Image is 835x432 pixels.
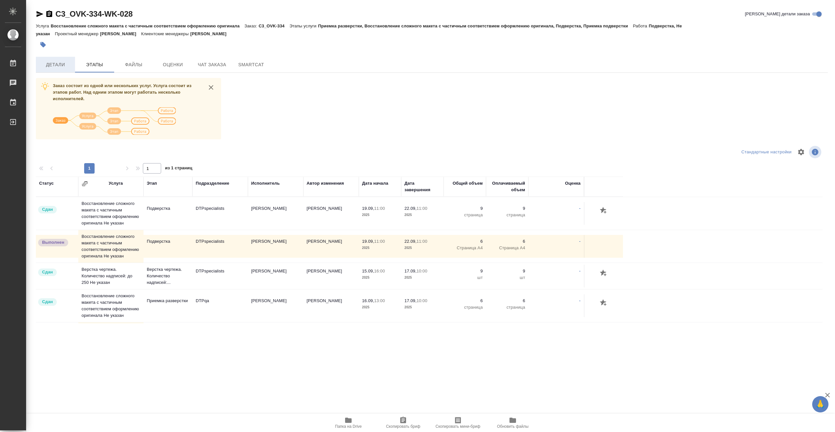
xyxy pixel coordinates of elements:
p: 16.09, [362,298,374,303]
p: Подверстка [147,205,189,212]
p: Работа [633,23,649,28]
span: Заказ состоит из одной или нескольких услуг. Услуга состоит из этапов работ. Над одним этапом мог... [53,83,191,101]
p: 9 [447,205,483,212]
div: Услуга [109,180,123,187]
p: 9 [489,205,525,212]
td: [PERSON_NAME] [248,202,303,225]
span: Этапы [79,61,110,69]
span: SmartCat [235,61,267,69]
p: 11:00 [374,206,385,211]
p: шт [489,274,525,281]
p: 11:00 [417,239,427,244]
span: Файлы [118,61,149,69]
p: страница [489,212,525,218]
div: Исполнитель [251,180,280,187]
p: Восстановление сложного макета с частичным соответствием оформлению оригинала [51,23,244,28]
span: 🙏 [815,397,826,411]
td: [PERSON_NAME] [248,265,303,287]
div: Общий объем [453,180,483,187]
p: Сдан [42,269,53,275]
button: Добавить оценку [598,268,609,279]
p: страница [447,212,483,218]
p: 19.09, [362,206,374,211]
p: Выполнен [42,239,64,246]
p: 16:00 [374,269,385,273]
button: Добавить оценку [598,298,609,309]
p: 10:00 [417,298,427,303]
div: Дата начала [362,180,388,187]
a: - [579,298,581,303]
button: 🙏 [812,396,828,412]
p: 2025 [404,274,440,281]
p: 2025 [362,245,398,251]
td: DTPspecialists [192,235,248,258]
p: 17.09, [404,298,417,303]
button: close [206,83,216,92]
p: Верстка чертежа. Количество надписей:... [147,266,189,286]
p: 13:00 [374,298,385,303]
td: DTPspecialists [192,202,248,225]
p: 6 [489,238,525,245]
p: Приемка разверстки, Восстановление сложного макета с частичным соответствием оформлению оригинала... [318,23,633,28]
td: Восстановление сложного макета с частичным соответствием оформлению оригинала Англ → Рус [78,322,144,355]
span: Посмотреть информацию [809,146,823,158]
p: Клиентские менеджеры [141,31,190,36]
p: Страница А4 [447,245,483,251]
button: Добавить оценку [598,205,609,216]
p: 6 [447,238,483,245]
p: 6 [447,298,483,304]
div: Оплачиваемый объем [489,180,525,193]
td: DTPspecialists [192,265,248,287]
p: 15.09, [362,269,374,273]
p: Этапы услуги [289,23,318,28]
p: 2025 [404,212,440,218]
p: [PERSON_NAME] [100,31,141,36]
p: Сдан [42,206,53,213]
td: [PERSON_NAME] [303,202,359,225]
p: Сдан [42,299,53,305]
span: Настроить таблицу [793,144,809,160]
p: 9 [489,268,525,274]
p: 2025 [362,274,398,281]
div: Этап [147,180,157,187]
p: Услуга [36,23,51,28]
span: [PERSON_NAME] детали заказа [745,11,810,17]
div: Оценка [565,180,581,187]
p: страница [489,304,525,311]
button: Добавить тэг [36,38,50,52]
a: - [579,206,581,211]
p: 19.09, [362,239,374,244]
td: Верстка чертежа. Количество надписей: до 250 Не указан [78,263,144,289]
p: 2025 [362,212,398,218]
div: Дата завершения [404,180,440,193]
p: 2025 [404,245,440,251]
p: Заказ: [245,23,259,28]
td: DTPqa [192,294,248,317]
p: страница [447,304,483,311]
button: Скопировать ссылку для ЯМессенджера [36,10,44,18]
p: [PERSON_NAME] [190,31,231,36]
span: из 1 страниц [165,164,192,174]
td: [PERSON_NAME] [248,294,303,317]
td: Восстановление сложного макета с частичным соответствием оформлению оригинала Не указан [78,197,144,230]
p: 6 [489,298,525,304]
p: Приемка разверстки [147,298,189,304]
button: Скопировать ссылку [45,10,53,18]
p: 22.09, [404,239,417,244]
td: [PERSON_NAME] [248,235,303,258]
p: шт [447,274,483,281]
p: 10:00 [417,269,427,273]
td: [PERSON_NAME] [303,294,359,317]
p: 11:00 [374,239,385,244]
p: 11:00 [417,206,427,211]
span: Чат заказа [196,61,228,69]
td: [PERSON_NAME] [303,265,359,287]
p: Проектный менеджер [55,31,100,36]
p: C3_OVK-334 [259,23,289,28]
a: - [579,239,581,244]
td: Восстановление сложного макета с частичным соответствием оформлению оригинала Не указан [78,289,144,322]
p: Страница А4 [489,245,525,251]
td: [PERSON_NAME] [303,235,359,258]
span: Детали [40,61,71,69]
p: 22.09, [404,206,417,211]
